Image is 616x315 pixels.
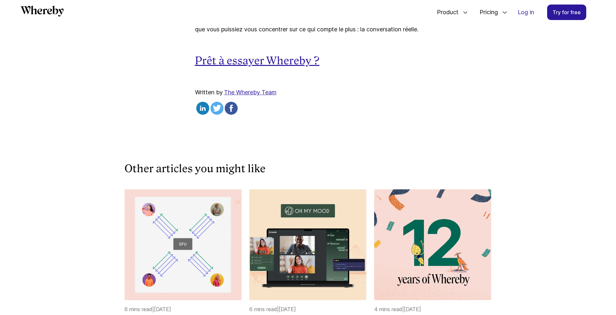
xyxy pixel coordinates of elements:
svg: Whereby [21,5,64,16]
a: Log in [513,5,539,20]
p: 6 mins read | [DATE] [124,305,242,313]
p: 6 mins read | [DATE] [249,305,366,313]
img: linkedin [196,102,209,115]
img: facebook [225,102,238,115]
a: The Whereby Team [224,89,276,96]
div: Written by [195,88,421,117]
a: Prêt à essayer Whereby ? [195,55,319,67]
span: Product [430,2,460,23]
img: twitter [211,102,223,115]
p: 4 mins read | [DATE] [374,305,491,313]
span: Pricing [473,2,500,23]
a: Whereby [21,5,64,19]
a: Try for free [547,5,586,20]
h3: Other articles you might like [124,161,492,176]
